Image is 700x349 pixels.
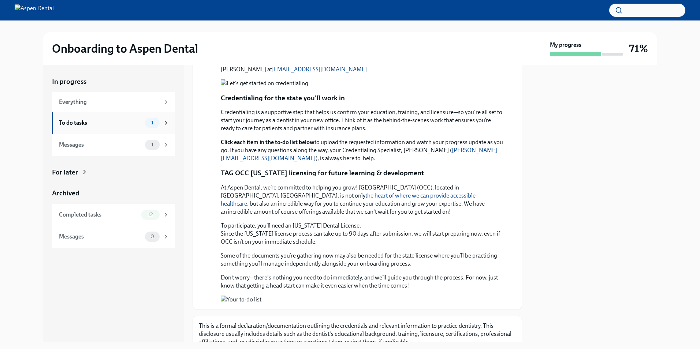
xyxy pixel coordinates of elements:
div: For later [52,168,78,177]
a: Messages1 [52,134,175,156]
button: Zoom image [221,296,504,304]
div: Everything [59,98,160,106]
h3: 71% [629,42,648,55]
a: Messages0 [52,226,175,248]
p: to upload the requested information and watch your progress update as you go. If you have any que... [221,138,504,162]
p: TAG OCC [US_STATE] licensing for future learning & development [221,168,424,178]
a: Archived [52,188,175,198]
span: 1 [147,142,158,147]
span: 12 [144,212,157,217]
h2: Onboarding to Aspen Dental [52,41,198,56]
a: In progress [52,77,175,86]
strong: My progress [550,41,581,49]
a: Everything [52,92,175,112]
a: the heart of where we can provide accessible healthcare [221,192,476,207]
span: 1 [147,120,158,125]
a: Completed tasks12 [52,204,175,226]
span: 0 [146,234,159,239]
img: Aspen Dental [15,4,54,16]
p: This is a formal declaration/documentation outlining the credentials and relevant information to ... [199,322,516,346]
a: For later [52,168,175,177]
a: [EMAIL_ADDRESS][DOMAIN_NAME] [272,66,367,73]
div: Messages [59,141,142,149]
p: Some of the documents you’re gathering now may also be needed for the state license where you’ll ... [221,252,504,268]
strong: Click each item in the to-do list below [221,139,314,146]
p: Credentialing for the state you'll work in [221,93,345,103]
p: To participate, you’ll need an [US_STATE] Dental License. Since the [US_STATE] license process ca... [221,222,504,246]
div: Messages [59,233,142,241]
p: Don’t worry—there's nothing you need to do immediately, and we’ll guide you through the process. ... [221,274,504,290]
p: Credentialing is a supportive step that helps us confirm your education, training, and licensure—... [221,108,504,132]
p: At Aspen Dental, we’re committed to helping you grow! [GEOGRAPHIC_DATA] (OCC), located in [GEOGRA... [221,184,504,216]
div: Completed tasks [59,211,138,219]
div: To do tasks [59,119,142,127]
button: Zoom image [221,79,504,87]
a: To do tasks1 [52,112,175,134]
